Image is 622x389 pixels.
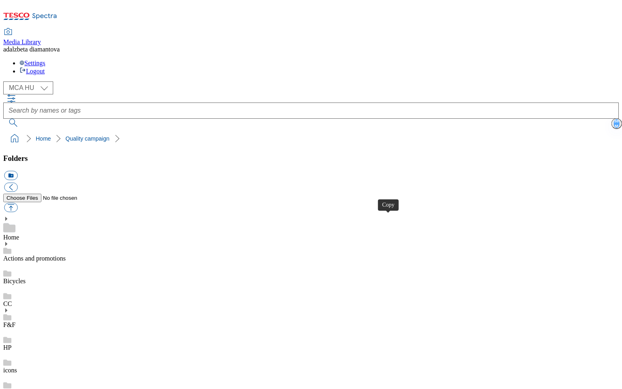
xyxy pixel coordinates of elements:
nav: breadcrumb [3,131,619,146]
a: Settings [19,60,45,66]
a: HP [3,344,11,351]
span: Media Library [3,38,41,45]
a: Home [36,135,51,142]
a: Bicycles [3,278,26,284]
a: home [8,132,21,145]
h3: Folders [3,154,619,163]
a: F&F [3,321,15,328]
a: Home [3,234,19,241]
a: CC [3,300,12,307]
input: Search by names or tags [3,103,619,119]
a: Actions and promotions [3,255,66,262]
span: alzbeta diamantova [9,46,60,53]
span: ad [3,46,9,53]
a: Media Library [3,29,41,46]
a: Quality campaign [65,135,109,142]
a: icons [3,367,17,374]
a: Logout [19,68,45,75]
